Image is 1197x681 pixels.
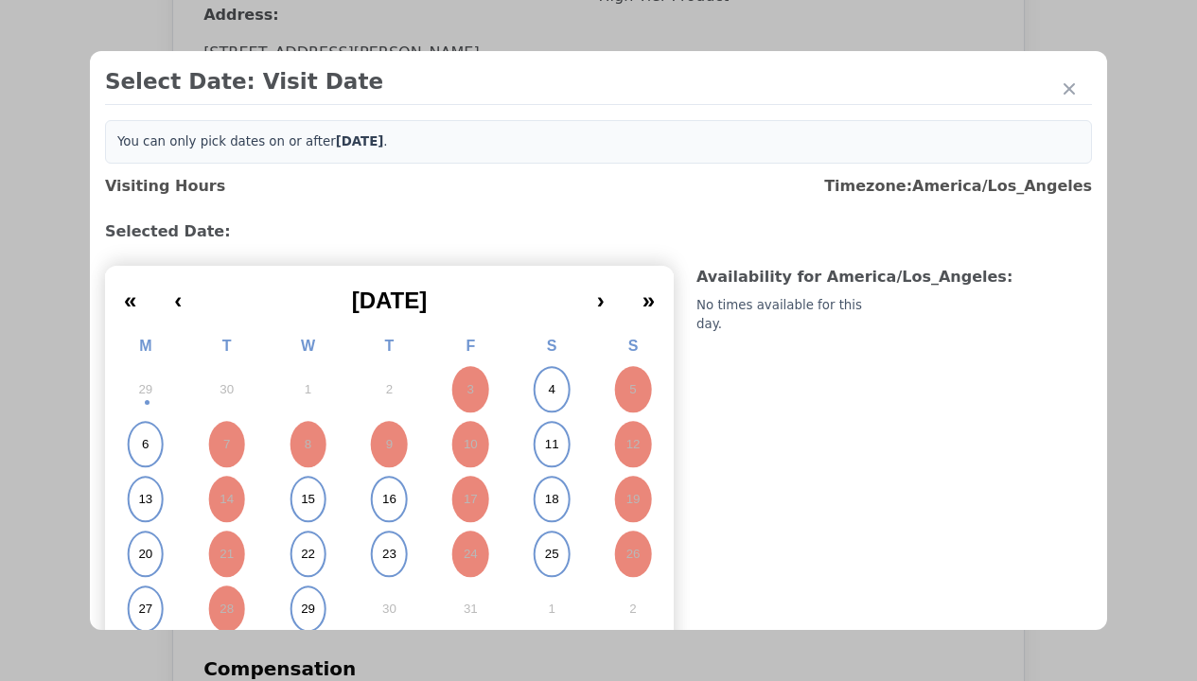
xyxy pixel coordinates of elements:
[430,417,511,472] button: October 10, 2025
[511,527,592,582] button: October 25, 2025
[138,601,152,618] abbr: October 27, 2025
[578,273,624,315] button: ›
[105,582,186,637] button: October 27, 2025
[105,527,186,582] button: October 20, 2025
[186,582,268,637] button: October 28, 2025
[592,582,674,637] button: November 2, 2025
[629,381,636,398] abbr: October 5, 2025
[386,436,393,453] abbr: October 9, 2025
[105,175,225,198] h3: Visiting Hours
[511,362,592,417] button: October 4, 2025
[301,338,315,354] abbr: Wednesday
[545,546,559,563] abbr: October 25, 2025
[511,472,592,527] button: October 18, 2025
[138,381,152,398] abbr: September 29, 2025
[138,491,152,508] abbr: October 13, 2025
[349,417,431,472] button: October 9, 2025
[385,338,395,354] abbr: Thursday
[220,381,234,398] abbr: September 30, 2025
[464,491,478,508] abbr: October 17, 2025
[386,381,393,398] abbr: October 2, 2025
[142,436,149,453] abbr: October 6, 2025
[464,436,478,453] abbr: October 10, 2025
[824,175,1092,198] h3: Timezone: America/Los_Angeles
[545,436,559,453] abbr: October 11, 2025
[186,472,268,527] button: October 14, 2025
[430,527,511,582] button: October 24, 2025
[382,491,396,508] abbr: October 16, 2025
[220,491,234,508] abbr: October 14, 2025
[626,546,641,563] abbr: October 26, 2025
[301,601,315,618] abbr: October 29, 2025
[430,472,511,527] button: October 17, 2025
[626,491,641,508] abbr: October 19, 2025
[305,381,311,398] abbr: October 1, 2025
[301,491,315,508] abbr: October 15, 2025
[301,546,315,563] abbr: October 22, 2025
[155,273,201,315] button: ‹
[624,273,674,315] button: »
[105,220,1092,243] h3: Selected Date:
[220,546,234,563] abbr: October 21, 2025
[592,362,674,417] button: October 5, 2025
[352,288,428,313] span: [DATE]
[547,338,557,354] abbr: Saturday
[186,417,268,472] button: October 7, 2025
[592,417,674,472] button: October 12, 2025
[629,601,636,618] abbr: November 2, 2025
[548,381,554,398] abbr: October 4, 2025
[626,436,641,453] abbr: October 12, 2025
[349,582,431,637] button: October 30, 2025
[430,362,511,417] button: October 3, 2025
[268,582,349,637] button: October 29, 2025
[430,582,511,637] button: October 31, 2025
[305,436,311,453] abbr: October 8, 2025
[186,362,268,417] button: September 30, 2025
[382,546,396,563] abbr: October 23, 2025
[268,362,349,417] button: October 1, 2025
[105,120,1092,164] div: You can only pick dates on or after .
[349,472,431,527] button: October 16, 2025
[464,601,478,618] abbr: October 31, 2025
[545,491,559,508] abbr: October 18, 2025
[201,273,577,315] button: [DATE]
[268,472,349,527] button: October 15, 2025
[223,436,230,453] abbr: October 7, 2025
[336,134,384,148] b: [DATE]
[105,66,1092,96] h2: Select Date: Visit Date
[628,338,639,354] abbr: Sunday
[696,296,890,334] div: No times available for this day.
[382,601,396,618] abbr: October 30, 2025
[138,546,152,563] abbr: October 20, 2025
[696,266,1092,288] h3: Availability for America/Los_Angeles :
[268,527,349,582] button: October 22, 2025
[220,601,234,618] abbr: October 28, 2025
[105,417,186,472] button: October 6, 2025
[548,601,554,618] abbr: November 1, 2025
[105,273,155,315] button: «
[105,362,186,417] button: September 29, 2025
[349,362,431,417] button: October 2, 2025
[592,527,674,582] button: October 26, 2025
[467,381,474,398] abbr: October 3, 2025
[466,338,475,354] abbr: Friday
[268,417,349,472] button: October 8, 2025
[349,527,431,582] button: October 23, 2025
[464,546,478,563] abbr: October 24, 2025
[511,417,592,472] button: October 11, 2025
[105,472,186,527] button: October 13, 2025
[186,527,268,582] button: October 21, 2025
[222,338,232,354] abbr: Tuesday
[592,472,674,527] button: October 19, 2025
[511,582,592,637] button: November 1, 2025
[139,338,151,354] abbr: Monday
